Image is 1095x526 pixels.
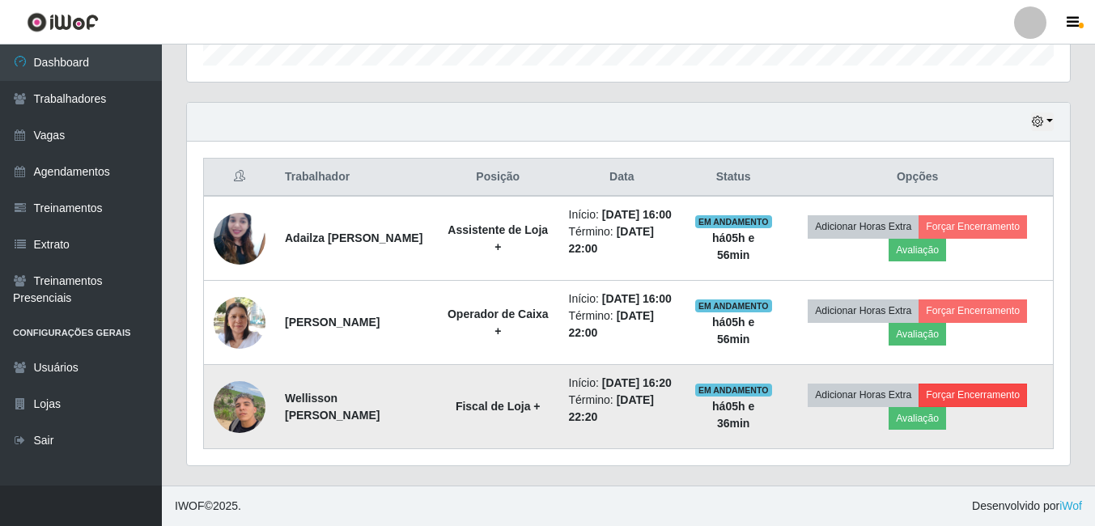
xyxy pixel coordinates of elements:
strong: há 05 h e 56 min [712,316,754,346]
span: EM ANDAMENTO [695,384,772,397]
span: © 2025 . [175,498,241,515]
li: Início: [569,375,676,392]
button: Adicionar Horas Extra [808,384,919,406]
img: 1740184357298.jpeg [214,205,265,273]
li: Término: [569,308,676,341]
strong: Wellisson [PERSON_NAME] [285,392,380,422]
span: EM ANDAMENTO [695,299,772,312]
button: Avaliação [889,239,946,261]
img: 1741957735844.jpeg [214,372,265,441]
li: Início: [569,206,676,223]
span: Desenvolvido por [972,498,1082,515]
th: Trabalhador [275,159,437,197]
time: [DATE] 16:20 [602,376,672,389]
button: Forçar Encerramento [919,299,1027,322]
time: [DATE] 16:00 [602,292,672,305]
th: Data [559,159,685,197]
img: CoreUI Logo [27,12,99,32]
span: IWOF [175,499,205,512]
button: Adicionar Horas Extra [808,215,919,238]
strong: Operador de Caixa + [448,308,549,337]
strong: Assistente de Loja + [448,223,548,253]
button: Avaliação [889,323,946,346]
img: 1726671654574.jpeg [214,288,265,357]
span: EM ANDAMENTO [695,215,772,228]
a: iWof [1059,499,1082,512]
th: Posição [437,159,559,197]
th: Opções [782,159,1053,197]
th: Status [685,159,782,197]
button: Forçar Encerramento [919,384,1027,406]
time: [DATE] 16:00 [602,208,672,221]
button: Forçar Encerramento [919,215,1027,238]
li: Término: [569,223,676,257]
strong: [PERSON_NAME] [285,316,380,329]
strong: Adailza [PERSON_NAME] [285,231,422,244]
li: Término: [569,392,676,426]
strong: há 05 h e 56 min [712,231,754,261]
strong: Fiscal de Loja + [456,400,541,413]
li: Início: [569,291,676,308]
button: Avaliação [889,407,946,430]
strong: há 05 h e 36 min [712,400,754,430]
button: Adicionar Horas Extra [808,299,919,322]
